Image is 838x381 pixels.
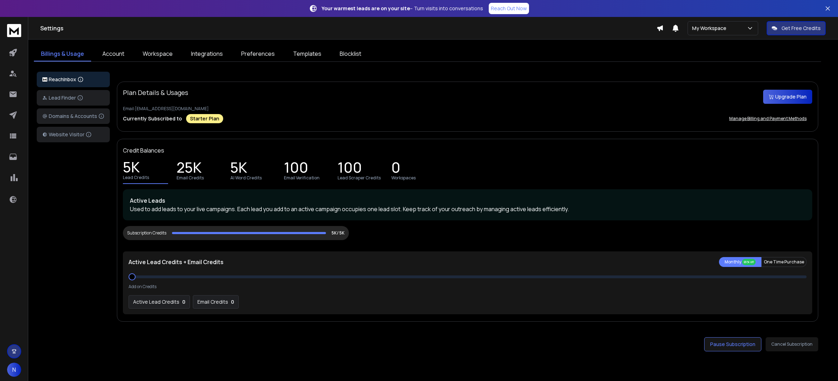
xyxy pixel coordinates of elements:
p: Email Verification [284,175,320,181]
button: Upgrade Plan [763,90,812,104]
div: Subscription Credits [127,230,166,236]
img: logo [7,24,21,37]
p: 0 [231,298,234,305]
button: Lead Finder [37,90,110,106]
p: My Workspace [692,25,729,32]
p: Active Leads [130,196,805,205]
p: 100 [284,164,308,174]
p: Used to add leads to your live campaigns. Each lead you add to an active campaign occupies one le... [130,205,805,213]
a: Reach Out Now [489,3,529,14]
p: 5K/ 5K [332,230,345,236]
p: AI Word Credits [230,175,262,181]
button: One Time Purchase [761,257,807,267]
div: 20% off [742,259,756,265]
button: Monthly 20% off [719,257,761,267]
button: Cancel Subscription [766,337,818,351]
button: N [7,363,21,377]
p: Get Free Credits [781,25,821,32]
p: 0 [391,164,400,174]
p: Email Credits [197,298,228,305]
a: Blocklist [333,47,368,61]
p: Workspaces [391,175,416,181]
button: Pause Subscription [704,337,761,351]
p: 5K [123,163,140,173]
strong: Your warmest leads are on your site [322,5,410,12]
button: Manage Billing and Payment Methods [724,112,812,126]
p: Manage Billing and Payment Methods [729,116,807,121]
button: Website Visitor [37,127,110,142]
a: Account [95,47,131,61]
a: Workspace [136,47,180,61]
p: 0 [182,298,185,305]
p: Email: [EMAIL_ADDRESS][DOMAIN_NAME] [123,106,812,112]
p: Active Lead Credits + Email Credits [129,258,224,266]
button: Domains & Accounts [37,108,110,124]
p: 25K [177,164,202,174]
p: Lead Scraper Credits [338,175,381,181]
p: 100 [338,164,362,174]
h1: Settings [40,24,656,32]
p: – Turn visits into conversations [322,5,483,12]
a: Billings & Usage [34,47,91,61]
button: ReachInbox [37,72,110,87]
p: Credit Balances [123,146,164,155]
p: Currently Subscribed to [123,115,182,122]
div: Starter Plan [186,114,223,123]
p: Plan Details & Usages [123,88,188,97]
p: Active Lead Credits [133,298,179,305]
p: Add on Credits [129,284,156,290]
p: Lead Credits [123,175,149,180]
img: logo [42,77,47,82]
p: Email Credits [177,175,204,181]
a: Preferences [234,47,282,61]
a: Integrations [184,47,230,61]
p: Reach Out Now [491,5,527,12]
a: Templates [286,47,328,61]
button: Get Free Credits [767,21,826,35]
p: 5K [230,164,247,174]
